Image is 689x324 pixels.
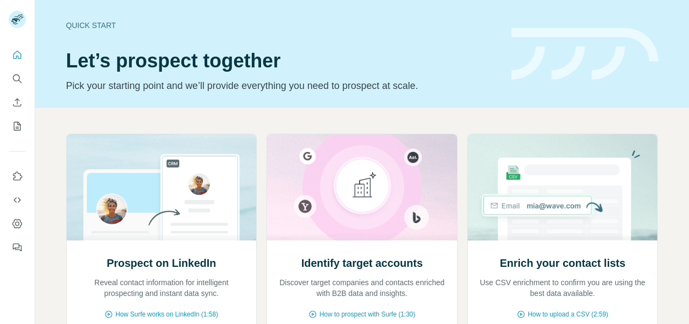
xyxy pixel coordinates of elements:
[500,256,625,271] h2: Enrich your contact lists
[266,134,458,240] img: Identify target accounts
[9,190,26,210] button: Use Surfe API
[78,277,246,299] p: Reveal contact information for intelligent prospecting and instant data sync.
[278,277,446,299] p: Discover target companies and contacts enriched with B2B data and insights.
[467,134,658,240] img: Enrich your contact lists
[66,20,498,31] div: Quick start
[9,45,26,65] button: Quick start
[9,93,26,112] button: Enrich CSV
[301,256,423,271] h2: Identify target accounts
[66,78,498,93] p: Pick your starting point and we’ll provide everything you need to prospect at scale.
[9,167,26,186] button: Use Surfe on LinkedIn
[511,28,658,80] img: banner
[9,214,26,233] button: Dashboard
[115,309,218,319] span: How Surfe works on LinkedIn (1:58)
[107,256,216,271] h2: Prospect on LinkedIn
[66,134,257,240] img: Prospect on LinkedIn
[479,277,647,299] p: Use CSV enrichment to confirm you are using the best data available.
[528,309,608,319] span: How to upload a CSV (2:59)
[319,309,415,319] span: How to prospect with Surfe (1:30)
[9,69,26,88] button: Search
[9,116,26,136] button: My lists
[9,238,26,257] button: Feedback
[66,50,498,72] h1: Let’s prospect together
